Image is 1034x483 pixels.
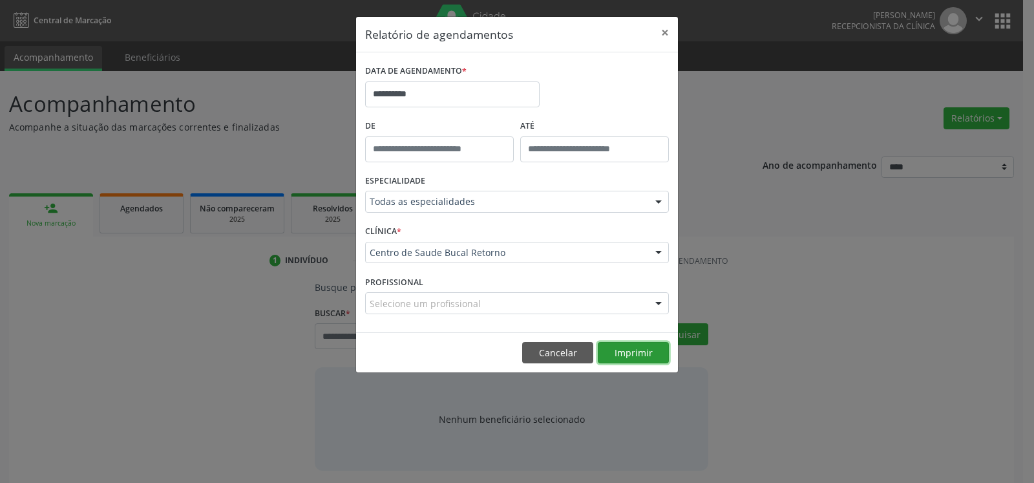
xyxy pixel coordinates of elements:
[370,195,642,208] span: Todas as especialidades
[598,342,669,364] button: Imprimir
[370,297,481,310] span: Selecione um profissional
[365,171,425,191] label: ESPECIALIDADE
[365,116,514,136] label: De
[522,342,593,364] button: Cancelar
[365,272,423,292] label: PROFISSIONAL
[365,61,467,81] label: DATA DE AGENDAMENTO
[370,246,642,259] span: Centro de Saude Bucal Retorno
[520,116,669,136] label: ATÉ
[365,26,513,43] h5: Relatório de agendamentos
[365,222,401,242] label: CLÍNICA
[652,17,678,48] button: Close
